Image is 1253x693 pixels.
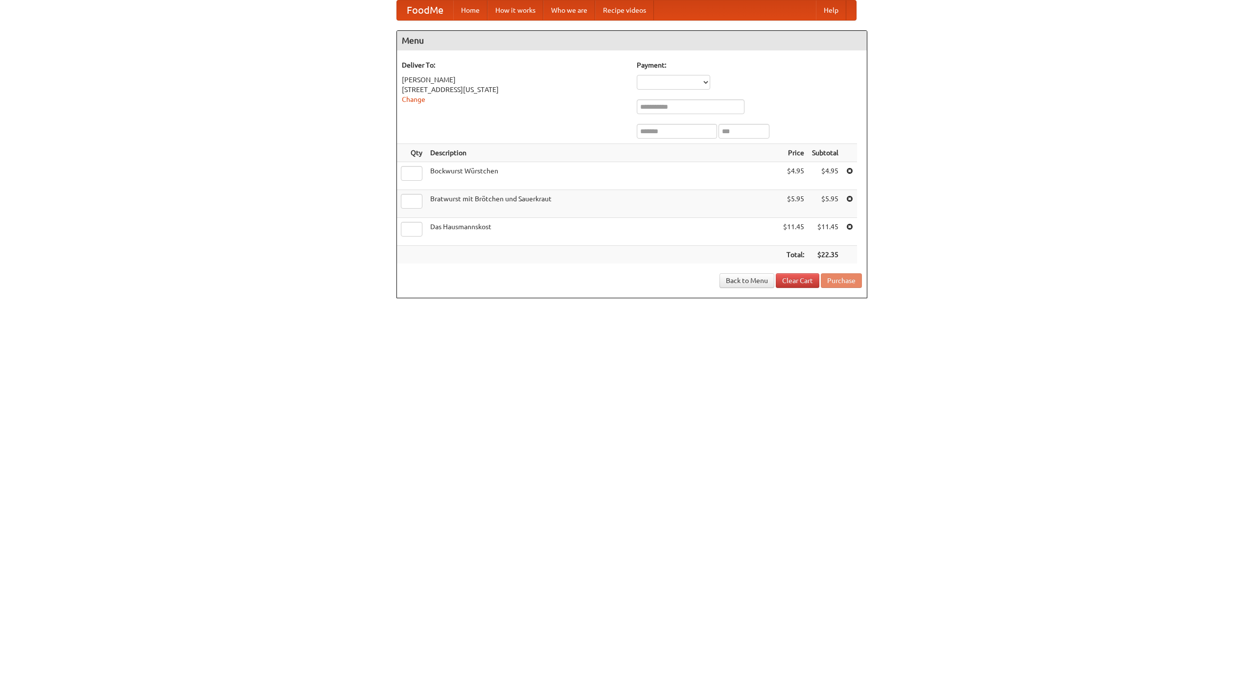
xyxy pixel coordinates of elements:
[453,0,487,20] a: Home
[397,31,867,50] h4: Menu
[779,218,808,246] td: $11.45
[821,273,862,288] button: Purchase
[719,273,774,288] a: Back to Menu
[397,0,453,20] a: FoodMe
[776,273,819,288] a: Clear Cart
[779,190,808,218] td: $5.95
[402,75,627,85] div: [PERSON_NAME]
[402,60,627,70] h5: Deliver To:
[808,144,842,162] th: Subtotal
[487,0,543,20] a: How it works
[779,144,808,162] th: Price
[402,85,627,95] div: [STREET_ADDRESS][US_STATE]
[595,0,654,20] a: Recipe videos
[808,162,842,190] td: $4.95
[402,96,425,103] a: Change
[779,162,808,190] td: $4.95
[808,246,842,264] th: $22.35
[637,60,862,70] h5: Payment:
[543,0,595,20] a: Who we are
[808,190,842,218] td: $5.95
[779,246,808,264] th: Total:
[426,144,779,162] th: Description
[426,190,779,218] td: Bratwurst mit Brötchen und Sauerkraut
[426,162,779,190] td: Bockwurst Würstchen
[808,218,842,246] td: $11.45
[426,218,779,246] td: Das Hausmannskost
[397,144,426,162] th: Qty
[816,0,846,20] a: Help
